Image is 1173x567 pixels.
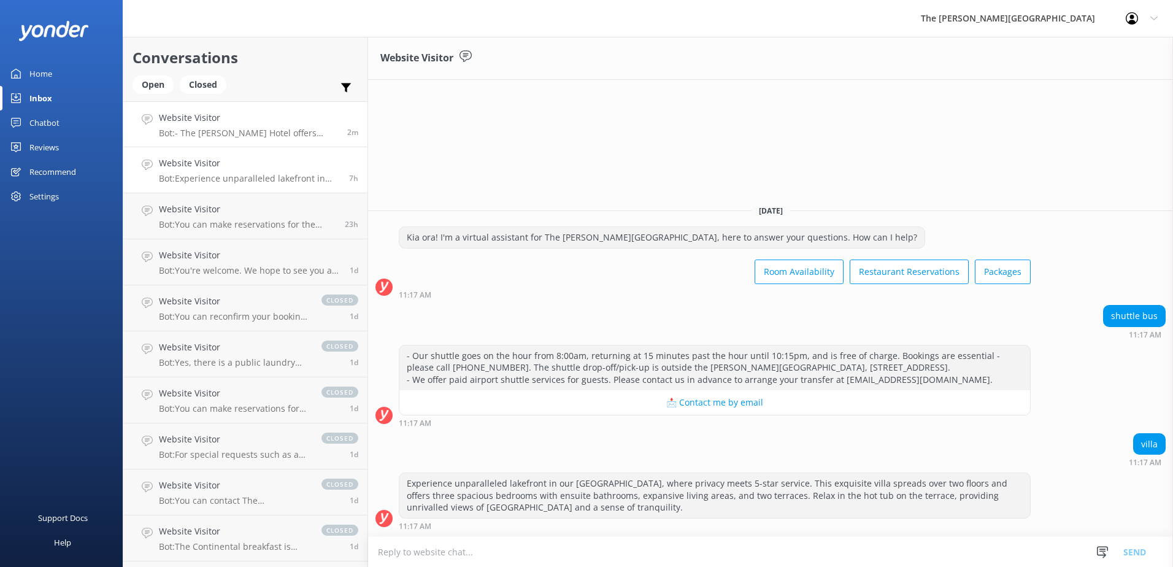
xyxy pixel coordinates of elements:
[159,311,309,322] p: Bot: You can reconfirm your booking by contacting us at [EMAIL_ADDRESS][DOMAIN_NAME] or calling [...
[380,50,453,66] h3: Website Visitor
[1129,331,1161,339] strong: 11:17 AM
[123,239,367,285] a: Website VisitorBot:You're welcome. We hope to see you at The [PERSON_NAME][GEOGRAPHIC_DATA] soon!1d
[18,21,89,41] img: yonder-white-logo.png
[350,449,358,460] span: Aug 26 2025 03:29am (UTC +12:00) Pacific/Auckland
[159,341,309,354] h4: Website Visitor
[123,101,367,147] a: Website VisitorBot:- The [PERSON_NAME] Hotel offers amenities such as an award-winning restaurant...
[29,110,60,135] div: Chatbot
[123,469,367,515] a: Website VisitorBot:You can contact The [PERSON_NAME] team for customer care at [PHONE_NUMBER] or ...
[38,506,88,530] div: Support Docs
[321,479,358,490] span: closed
[159,357,309,368] p: Bot: Yes, there is a public laundry available to guests at no charge.
[159,387,309,400] h4: Website Visitor
[159,202,336,216] h4: Website Visitor
[1103,330,1166,339] div: Aug 27 2025 11:17am (UTC +12:00) Pacific/Auckland
[29,160,76,184] div: Recommend
[752,206,790,216] span: [DATE]
[29,135,59,160] div: Reviews
[133,46,358,69] h2: Conversations
[350,403,358,414] span: Aug 26 2025 09:17am (UTC +12:00) Pacific/Auckland
[159,156,340,170] h4: Website Visitor
[1134,434,1165,455] div: villa
[159,525,309,538] h4: Website Visitor
[321,433,358,444] span: closed
[350,357,358,368] span: Aug 26 2025 09:41am (UTC +12:00) Pacific/Auckland
[321,341,358,352] span: closed
[123,147,367,193] a: Website VisitorBot:Experience unparalleled lakefront in our [GEOGRAPHIC_DATA], where privacy meet...
[29,86,52,110] div: Inbox
[1129,458,1166,466] div: Aug 27 2025 11:17am (UTC +12:00) Pacific/Auckland
[399,345,1030,390] div: - Our shuttle goes on the hour from 8:00am, returning at 15 minutes past the hour until 10:15pm, ...
[347,127,358,137] span: Aug 27 2025 07:11pm (UTC +12:00) Pacific/Auckland
[399,420,431,427] strong: 11:17 AM
[159,403,309,414] p: Bot: You can make reservations for the True South Dining Room online at [URL][DOMAIN_NAME]. For l...
[123,377,367,423] a: Website VisitorBot:You can make reservations for the True South Dining Room online at [URL][DOMAI...
[399,290,1031,299] div: Aug 27 2025 11:17am (UTC +12:00) Pacific/Auckland
[321,295,358,306] span: closed
[180,75,226,94] div: Closed
[399,291,431,299] strong: 11:17 AM
[159,265,340,276] p: Bot: You're welcome. We hope to see you at The [PERSON_NAME][GEOGRAPHIC_DATA] soon!
[123,285,367,331] a: Website VisitorBot:You can reconfirm your booking by contacting us at [EMAIL_ADDRESS][DOMAIN_NAME...
[350,311,358,322] span: Aug 26 2025 01:21pm (UTC +12:00) Pacific/Auckland
[350,541,358,552] span: Aug 25 2025 11:01pm (UTC +12:00) Pacific/Auckland
[399,227,925,248] div: Kia ora! I'm a virtual assistant for The [PERSON_NAME][GEOGRAPHIC_DATA], here to answer your ques...
[399,522,1031,530] div: Aug 27 2025 11:17am (UTC +12:00) Pacific/Auckland
[159,541,309,552] p: Bot: The Continental breakfast is $25, the full breakfast is $35, children under 12 are NZ$17.50,...
[159,479,309,492] h4: Website Visitor
[1104,306,1165,326] div: shuttle bus
[975,260,1031,284] button: Packages
[123,193,367,239] a: Website VisitorBot:You can make reservations for the True South Dining Room online at [URL][DOMAI...
[159,219,336,230] p: Bot: You can make reservations for the True South Dining Room online at [URL][DOMAIN_NAME]. For l...
[399,418,1031,427] div: Aug 27 2025 11:17am (UTC +12:00) Pacific/Auckland
[321,525,358,536] span: closed
[850,260,969,284] button: Restaurant Reservations
[349,173,358,183] span: Aug 27 2025 11:17am (UTC +12:00) Pacific/Auckland
[123,515,367,561] a: Website VisitorBot:The Continental breakfast is $25, the full breakfast is $35, children under 12...
[159,449,309,460] p: Bot: For special requests such as a table with a view, please contact The [PERSON_NAME] team dire...
[29,184,59,209] div: Settings
[345,219,358,229] span: Aug 26 2025 07:38pm (UTC +12:00) Pacific/Auckland
[159,111,338,125] h4: Website Visitor
[133,75,174,94] div: Open
[350,265,358,276] span: Aug 26 2025 02:12pm (UTC +12:00) Pacific/Auckland
[123,423,367,469] a: Website VisitorBot:For special requests such as a table with a view, please contact The [PERSON_N...
[29,61,52,86] div: Home
[159,295,309,308] h4: Website Visitor
[123,331,367,377] a: Website VisitorBot:Yes, there is a public laundry available to guests at no charge.closed1d
[321,387,358,398] span: closed
[399,473,1030,518] div: Experience unparalleled lakefront in our [GEOGRAPHIC_DATA], where privacy meets 5-star service. T...
[54,530,71,555] div: Help
[159,173,340,184] p: Bot: Experience unparalleled lakefront in our [GEOGRAPHIC_DATA], where privacy meets 5-star servi...
[755,260,844,284] button: Room Availability
[399,523,431,530] strong: 11:17 AM
[1129,459,1161,466] strong: 11:17 AM
[180,77,233,91] a: Closed
[159,495,309,506] p: Bot: You can contact The [PERSON_NAME] team for customer care at [PHONE_NUMBER] or email [EMAIL_A...
[350,495,358,506] span: Aug 26 2025 01:29am (UTC +12:00) Pacific/Auckland
[159,128,338,139] p: Bot: - The [PERSON_NAME] Hotel offers amenities such as an award-winning restaurant, wine lounge,...
[133,77,180,91] a: Open
[399,390,1030,415] button: 📩 Contact me by email
[159,433,309,446] h4: Website Visitor
[159,249,340,262] h4: Website Visitor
